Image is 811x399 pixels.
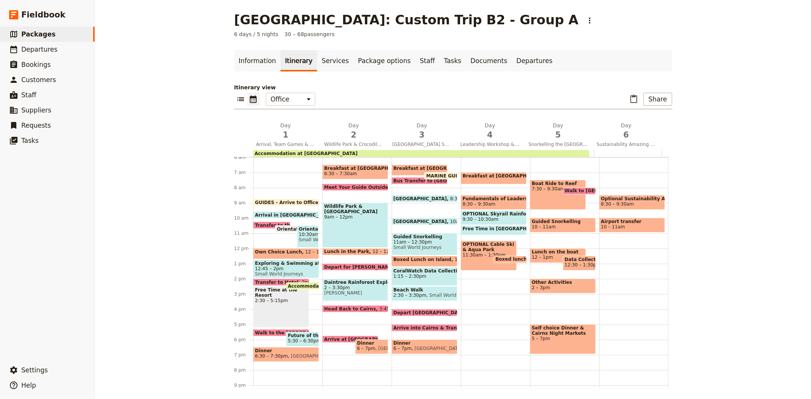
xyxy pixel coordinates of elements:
[354,50,415,71] a: Package options
[322,203,388,248] div: Wildlife Park & [GEOGRAPHIC_DATA]9am – 12pm
[375,346,426,351] span: [GEOGRAPHIC_DATA]
[317,50,354,71] a: Services
[324,290,386,296] span: [PERSON_NAME]
[21,9,65,21] span: Fieldbook
[21,46,57,53] span: Departures
[532,280,594,285] span: Other Activities
[463,201,496,207] span: 8:30 – 9:30am
[597,122,655,141] h2: Day
[299,237,317,242] span: Small World Journeys
[392,324,457,331] div: Arrive into Cairns & Transfer to Resort
[234,50,281,71] a: Information
[255,261,317,266] span: Exploring & Swimming at the Lagoon
[324,171,357,176] span: 6:30 – 7:30am
[234,291,253,297] div: 3 pm
[528,122,587,141] h2: Day
[392,129,451,141] span: 3
[392,256,457,267] div: Boxed Lunch on Island12:30 – 1:15pm
[512,50,557,71] a: Departures
[322,184,388,191] div: Meet Your Guide Outside Reception & Depart
[460,129,519,141] span: 4
[461,225,527,235] div: Free Time in [GEOGRAPHIC_DATA]
[392,233,457,255] div: Guided Snorkelling11am – 12:30pmSmall World Journeys
[601,224,625,230] span: 10 – 11am
[324,337,405,342] span: Arrive at [GEOGRAPHIC_DATA]
[255,348,317,353] span: Dinner
[321,122,389,150] button: Day2Wildlife Park & Crocodile Farm and Daintree Rainforest Exploration with Indigenous Guide
[324,204,386,214] span: Wildlife Park & [GEOGRAPHIC_DATA]
[532,186,584,192] span: 7:30 – 9:30am
[255,330,343,335] span: Walk to the [GEOGRAPHIC_DATA]
[234,306,253,312] div: 4 pm
[460,122,519,141] h2: Day
[286,332,319,347] div: Future of the Reef Presentation5:30 – 6:30pm
[565,262,600,268] span: 12:30 – 1:30pm
[253,222,290,229] div: Transfer to the Esplanade
[21,61,51,68] span: Bookings
[256,122,315,141] h2: Day
[463,173,553,179] span: Breakfast at [GEOGRAPHIC_DATA]
[392,309,457,316] div: Depart [GEOGRAPHIC_DATA]
[253,141,318,147] span: Arrival, Team Games & Esplanade Swimming
[255,280,302,285] span: Transfer to Hotel
[21,137,39,144] span: Tasks
[288,283,394,288] span: Accommodation at [GEOGRAPHIC_DATA]
[426,293,478,298] span: Small World Journeys
[601,201,634,207] span: 8:30 – 9:30am
[234,382,253,388] div: 9 pm
[255,223,325,228] span: Transfer to the Esplanade
[494,256,527,263] div: Boxed lunch
[389,122,457,150] button: Day3[GEOGRAPHIC_DATA] Snorkelling & [GEOGRAPHIC_DATA]
[305,249,337,258] span: 12 – 12:45pm
[389,141,454,147] span: [GEOGRAPHIC_DATA] Snorkelling & [GEOGRAPHIC_DATA]
[255,151,358,156] span: Accommodation at [GEOGRAPHIC_DATA]
[532,255,553,260] span: 12 – 1pm
[324,280,386,285] span: Daintree Rainforest Exploration with Indigenous Guide
[234,30,279,38] span: 6 days / 5 nights
[322,263,388,271] div: Depart for [PERSON_NAME]
[530,324,596,354] div: Self choice Dinner & Cairns Night Markets5 – 7pm
[234,245,253,252] div: 12 pm
[21,30,56,38] span: Packages
[21,122,51,129] span: Requests
[532,181,584,186] span: Boat Ride to Reef
[392,177,448,184] div: Bus Transfer to [GEOGRAPHIC_DATA]
[255,298,307,303] span: 2:30 – 5:15pm
[394,257,455,262] span: Boxed Lunch on Island
[394,178,491,183] span: Bus Transfer to [GEOGRAPHIC_DATA]
[394,274,455,279] span: 1:15 – 2:30pm
[253,347,319,362] div: Dinner6:30 – 7:30pm[GEOGRAPHIC_DATA]
[392,286,457,301] div: Beach Walk2:30 – 3:30pmSmall World Journeys
[463,211,525,217] span: OPTIONAL Skyrail Rainforest Cableway
[394,287,455,293] span: Beach Walk
[495,256,530,262] span: Boxed lunch
[394,234,455,239] span: Guided Snorkelling
[234,154,253,160] div: 6 am
[21,106,51,114] span: Suppliers
[324,185,444,190] span: Meet Your Guide Outside Reception & Depart
[324,214,386,220] span: 9am – 12pm
[599,195,665,210] div: Optional Sustainability Amazing race8:30 – 9:30am
[256,129,315,141] span: 1
[601,196,663,201] span: Optional Sustainability Amazing race
[565,188,643,193] span: Walk to [GEOGRAPHIC_DATA]
[379,306,397,311] span: 3:45pm
[583,14,596,27] button: Actions
[234,200,253,206] div: 9 am
[21,76,56,84] span: Customers
[234,12,579,27] h1: [GEOGRAPHIC_DATA]: Custom Trip B2 - Group A
[297,225,319,248] div: Orientation & Team Games10:30am – 12pmSmall World Journeys
[234,185,253,191] div: 8 am
[21,382,36,389] span: Help
[394,340,455,346] span: Dinner
[253,150,662,157] div: Accommodation at [GEOGRAPHIC_DATA]
[450,196,468,201] span: 8:30am
[532,325,594,336] span: Self choice Dinner & Cairns Night Markets
[461,195,527,210] div: Fundamentals of Leadership Workshop8:30 – 9:30am
[234,352,253,358] div: 7 pm
[357,340,386,346] span: Dinner
[530,218,596,233] div: Guided Snorkelling10 – 11am
[324,129,383,141] span: 2
[255,249,305,255] span: Own Choice Lunch
[324,285,386,290] span: 2 – 3:30pm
